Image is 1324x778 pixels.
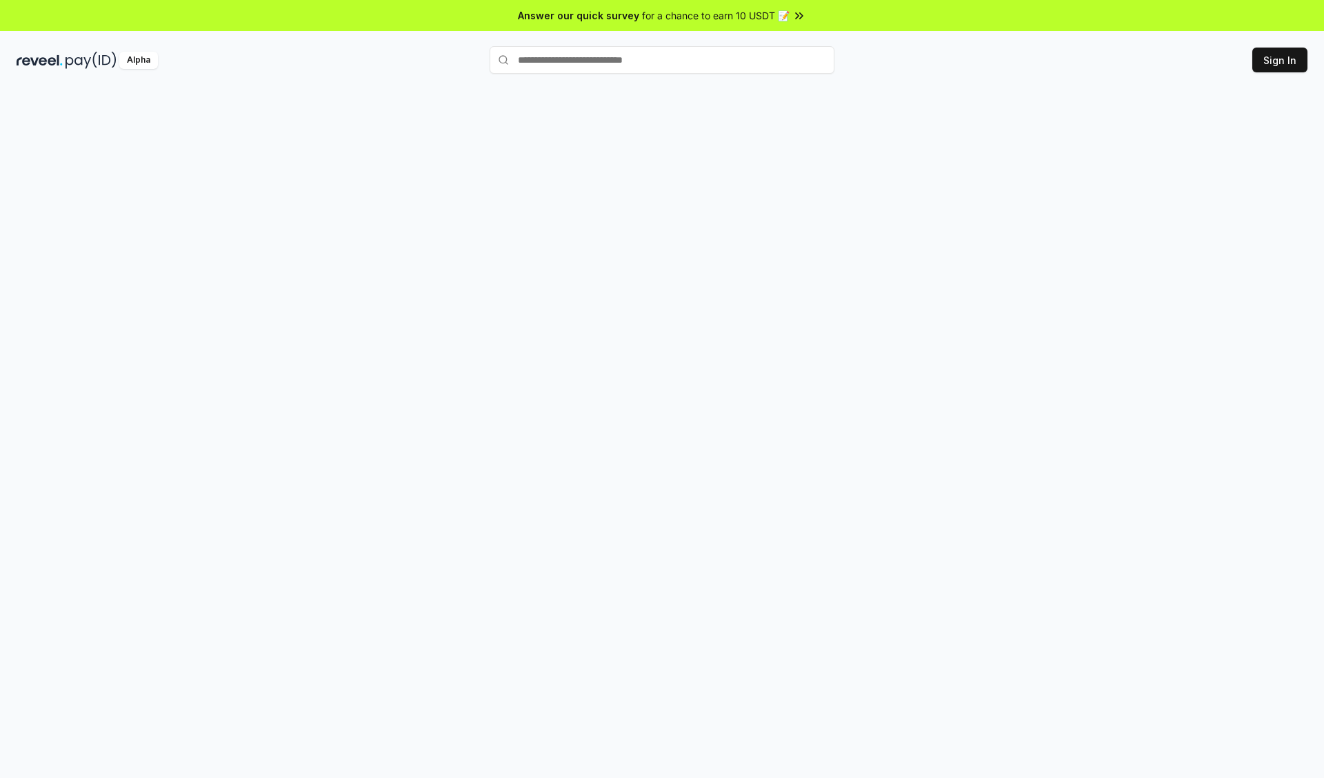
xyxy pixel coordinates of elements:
img: pay_id [66,52,117,69]
div: Alpha [119,52,158,69]
button: Sign In [1252,48,1307,72]
span: for a chance to earn 10 USDT 📝 [642,8,790,23]
img: reveel_dark [17,52,63,69]
span: Answer our quick survey [518,8,639,23]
